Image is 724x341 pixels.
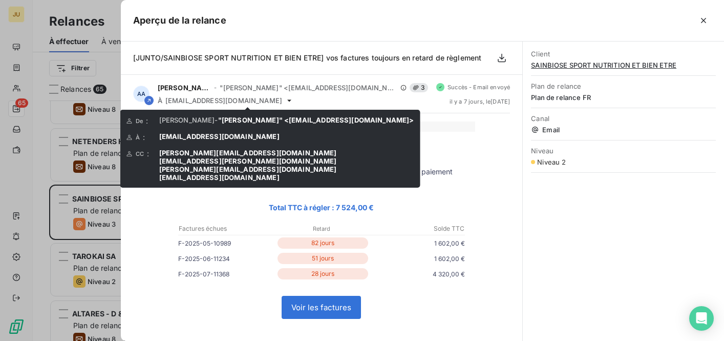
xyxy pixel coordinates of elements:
[178,202,465,213] p: Total TTC à régler : 7 524,00 €
[278,268,368,279] p: 28 jours
[133,13,226,28] h5: Aperçu de la relance
[159,165,337,173] span: [PERSON_NAME][EMAIL_ADDRESS][DOMAIN_NAME]
[370,224,464,233] p: Solde TTC
[126,149,159,159] div: :
[179,224,273,233] p: Factures échues
[214,85,217,91] span: -
[158,96,162,105] span: À
[531,93,716,102] span: Plan de relance FR
[158,84,211,92] span: [PERSON_NAME]
[531,114,716,123] span: Canal
[133,86,150,102] div: AA
[370,253,465,264] p: 1 602,00 €
[537,158,566,166] span: Niveau 2
[126,132,159,143] div: :
[159,149,337,157] span: [PERSON_NAME][EMAIL_ADDRESS][DOMAIN_NAME]
[136,118,143,124] span: De
[165,96,282,105] span: [EMAIL_ADDRESS][DOMAIN_NAME]
[136,134,140,141] span: À
[126,116,159,126] div: :
[410,83,428,92] span: 3
[159,157,337,165] span: [EMAIL_ADDRESS][PERSON_NAME][DOMAIN_NAME]
[531,147,716,155] span: Niveau
[136,151,144,157] span: CC
[218,116,414,124] span: "[PERSON_NAME]" <[EMAIL_ADDRESS][DOMAIN_NAME]>
[178,238,275,249] p: F-2025-05-10989
[159,116,215,124] span: [PERSON_NAME]
[450,98,510,105] span: il y a 7 jours , le [DATE]
[531,126,716,134] span: Email
[370,238,465,249] p: 1 602,00 €
[178,253,275,264] p: F-2025-06-11234
[133,53,482,62] span: [JUNTO/SAINBIOSE SPORT NUTRITION ET BIEN ETRE] vos factures toujours en retard de règlement
[159,116,414,124] span: -
[531,50,716,58] span: Client
[159,132,280,141] span: [EMAIL_ADDRESS][DOMAIN_NAME]
[220,84,397,92] span: "[PERSON_NAME]" <[EMAIL_ADDRESS][DOMAIN_NAME]>
[531,82,716,90] span: Plan de relance
[531,61,716,69] span: SAINBIOSE SPORT NUTRITION ET BIEN ETRE
[274,224,369,233] p: Retard
[448,84,510,90] span: Succès - Email envoyé
[689,306,714,331] div: Open Intercom Messenger
[159,173,280,182] span: [EMAIL_ADDRESS][DOMAIN_NAME]
[278,253,368,264] p: 51 jours
[370,269,465,279] p: 4 320,00 €
[178,269,275,279] p: F-2025-07-11368
[278,237,368,249] p: 82 jours
[282,296,360,318] a: Voir les factures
